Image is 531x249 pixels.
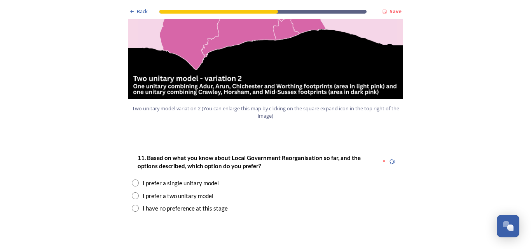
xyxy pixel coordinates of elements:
button: Open Chat [497,215,519,237]
strong: Save [390,8,402,15]
span: Back [137,8,148,15]
div: I have no preference at this stage [143,204,228,213]
div: I prefer a two unitary model [143,192,213,200]
div: I prefer a single unitary model [143,179,219,188]
span: Two unitary model variation 2 (You can enlarge this map by clicking on the square expand icon in ... [131,105,400,120]
strong: 11. Based on what you know about Local Government Reorganisation so far, and the options describe... [138,154,362,169]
